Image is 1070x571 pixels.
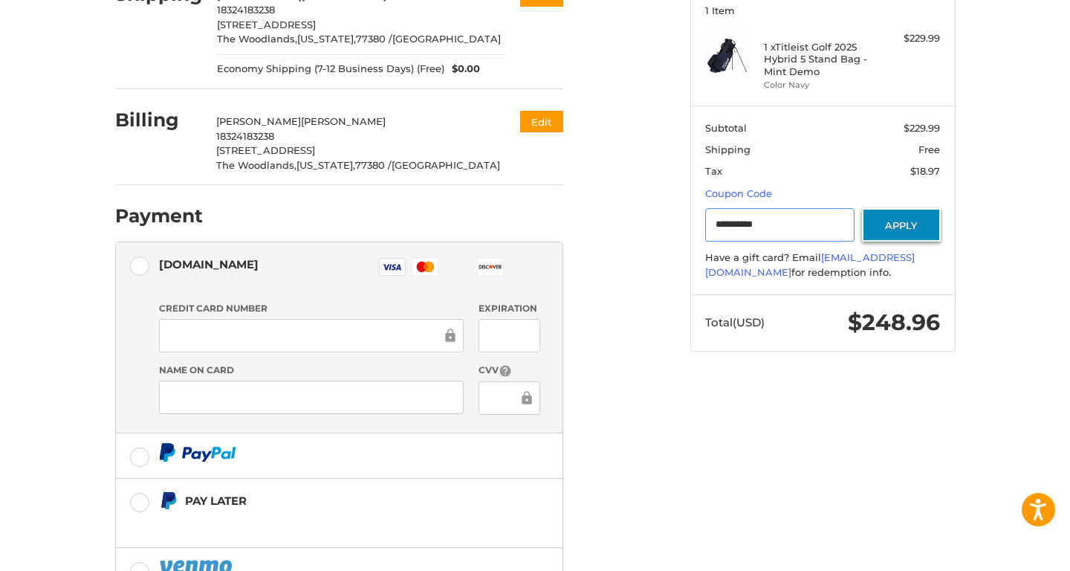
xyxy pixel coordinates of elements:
input: Gift Certificate or Coupon Code [705,208,855,242]
span: [PERSON_NAME] [301,115,386,127]
span: Shipping [705,143,750,155]
div: [DOMAIN_NAME] [159,252,259,277]
span: $0.00 [444,62,480,77]
a: Coupon Code [705,187,772,199]
div: Pay Later [185,488,470,513]
span: [US_STATE], [296,159,355,171]
h2: Billing [115,109,202,132]
span: [STREET_ADDRESS] [217,19,316,30]
span: [GEOGRAPHIC_DATA] [392,159,500,171]
h2: Payment [115,204,203,228]
span: The Woodlands, [216,159,296,171]
span: [GEOGRAPHIC_DATA] [392,33,501,45]
div: $229.99 [881,31,940,46]
span: Total (USD) [705,315,765,329]
h3: 1 Item [705,4,940,16]
a: [EMAIL_ADDRESS][DOMAIN_NAME] [705,251,915,278]
span: 77380 / [356,33,392,45]
span: Free [918,143,940,155]
span: 77380 / [355,159,392,171]
span: The Woodlands, [217,33,297,45]
label: Credit Card Number [159,302,464,315]
span: Economy Shipping (7-12 Business Days) (Free) [217,62,444,77]
label: CVV [479,364,540,378]
span: Tax [705,165,722,177]
iframe: Google Customer Reviews [947,531,1070,571]
span: [STREET_ADDRESS] [216,144,315,156]
span: Subtotal [705,122,747,134]
button: Edit [520,111,563,132]
span: 18324183238 [216,130,274,142]
span: [US_STATE], [297,33,356,45]
label: Name on Card [159,364,464,377]
span: $229.99 [904,122,940,134]
iframe: PayPal Message 1 [159,517,470,529]
h4: 1 x Titleist Golf 2025 Hybrid 5 Stand Bag - Mint Demo [764,41,878,77]
img: Pay Later icon [159,491,178,510]
span: $248.96 [848,309,940,336]
img: PayPal icon [159,443,236,462]
label: Expiration [479,302,540,315]
span: $18.97 [910,165,940,177]
li: Color Navy [764,79,878,91]
span: [PERSON_NAME] [216,115,301,127]
span: 18324183238 [217,4,275,16]
div: Have a gift card? Email for redemption info. [705,251,940,280]
button: Apply [862,208,941,242]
